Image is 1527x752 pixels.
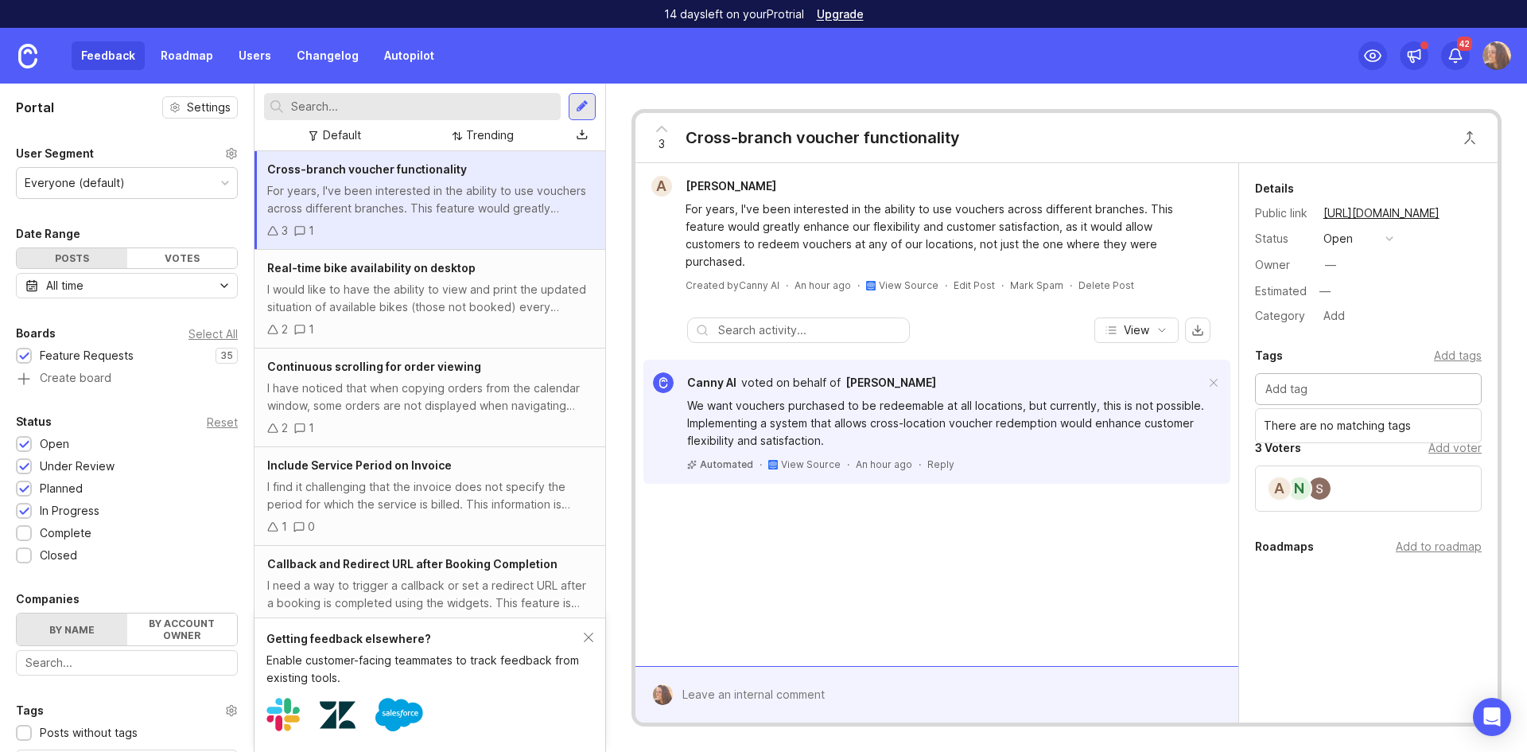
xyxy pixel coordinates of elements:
div: Enable customer-facing teammates to track feedback from existing tools. [266,652,584,687]
span: Include Service Period on Invoice [267,458,452,472]
img: Lucia Bayon [652,684,673,705]
div: Everyone (default) [25,174,125,192]
div: Feature Requests [40,347,134,364]
button: export comments [1185,318,1210,343]
input: Search... [291,98,554,115]
div: Date Range [16,224,80,244]
div: Planned [40,480,83,497]
img: intercom [866,281,876,290]
div: I would like to have the ability to view and print the updated situation of available bikes (thos... [267,281,593,316]
div: Default [323,127,361,144]
div: Getting feedback elsewhere? [266,630,584,648]
div: Category [1255,307,1311,325]
button: Lucia Bayon [1482,41,1511,70]
span: 3 [659,135,665,153]
button: View [1094,318,1179,343]
span: View Source [781,458,841,470]
svg: toggle icon [212,279,237,292]
h1: Portal [16,98,54,117]
button: Close button [1454,122,1486,154]
a: Add [1311,306,1350,326]
input: Search activity... [718,321,901,339]
div: N [1287,476,1312,501]
div: · [1070,279,1072,292]
img: Canny AI [653,372,674,393]
div: 1 [309,222,314,240]
div: In Progress [40,502,99,520]
div: We want vouchers purchased to be redeemable at all locations, but currently, this is not possible... [687,397,1205,450]
div: Reply [927,458,954,471]
div: Status [16,412,52,431]
p: 35 [220,349,233,362]
img: Sabine Strelow [1308,477,1331,500]
input: Search... [25,654,228,672]
div: For years, I've been interested in the ability to use vouchers across different branches. This fe... [267,182,593,217]
div: 0 [308,518,315,536]
div: 3 [282,222,288,240]
div: For years, I've been interested in the ability to use vouchers across different branches. This fe... [686,201,1206,271]
a: An hour ago [795,279,851,292]
a: [URL][DOMAIN_NAME] [1319,203,1444,224]
div: 2 [282,419,288,437]
div: All time [46,277,84,294]
a: A[PERSON_NAME] [642,176,789,197]
span: Callback and Redirect URL after Booking Completion [267,557,558,571]
div: Companies [16,590,80,609]
div: — [1325,256,1336,274]
div: Edit Post [954,279,995,292]
button: Settings [162,96,238,119]
span: Settings [187,99,231,115]
div: Boards [16,324,56,343]
div: · [786,279,788,292]
div: Owner [1255,256,1311,274]
span: Continuous scrolling for order viewing [267,360,481,373]
img: Slack logo [266,698,300,731]
div: Closed [40,547,77,564]
a: [PERSON_NAME] [845,374,936,392]
div: Status [1255,230,1311,247]
span: [PERSON_NAME] [845,376,936,389]
div: Tags [1255,346,1283,365]
div: I need a way to trigger a callback or set a redirect URL after a booking is completed using the w... [267,577,593,612]
div: Add to roadmap [1396,538,1482,555]
div: A [1267,476,1292,501]
a: View Source [781,458,841,471]
div: User Segment [16,144,94,163]
div: 2 [282,321,288,338]
img: Salesforce logo [375,691,423,738]
div: Delete Post [1078,279,1134,292]
div: · [847,458,849,471]
a: Create board [16,372,238,387]
a: Continuous scrolling for order viewingI have noticed that when copying orders from the calendar w... [254,349,605,447]
div: 1 [282,617,287,634]
div: · [857,279,860,292]
div: Cross-branch voucher functionality [686,127,960,149]
div: Open [40,435,69,453]
img: Canny Home [18,44,37,68]
label: By name [17,614,127,645]
div: Roadmaps [1255,537,1314,556]
div: open [1323,230,1353,247]
div: 1 [282,518,287,536]
div: · [945,279,947,292]
input: Add tag [1265,380,1471,398]
div: 3 Voters [1255,438,1301,458]
a: Upgrade [817,9,864,20]
div: Open Intercom Messenger [1473,698,1511,736]
div: Public link [1255,205,1311,222]
span: 42 [1457,37,1472,51]
div: I find it challenging that the invoice does not specify the period for which the service is bille... [267,478,593,513]
div: · [760,458,762,471]
div: I have noticed that when copying orders from the calendar window, some orders are not displayed w... [267,380,593,415]
div: Posts without tags [40,724,138,742]
div: Details [1255,179,1294,198]
div: A [651,176,672,197]
div: — [1315,281,1335,302]
span: View [1124,322,1149,338]
a: Autopilot [375,41,444,70]
a: Include Service Period on InvoiceI find it challenging that the invoice does not specify the peri... [254,447,605,546]
img: intercom [768,460,778,470]
div: Posts [17,248,127,268]
div: Add tags [1434,347,1482,364]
